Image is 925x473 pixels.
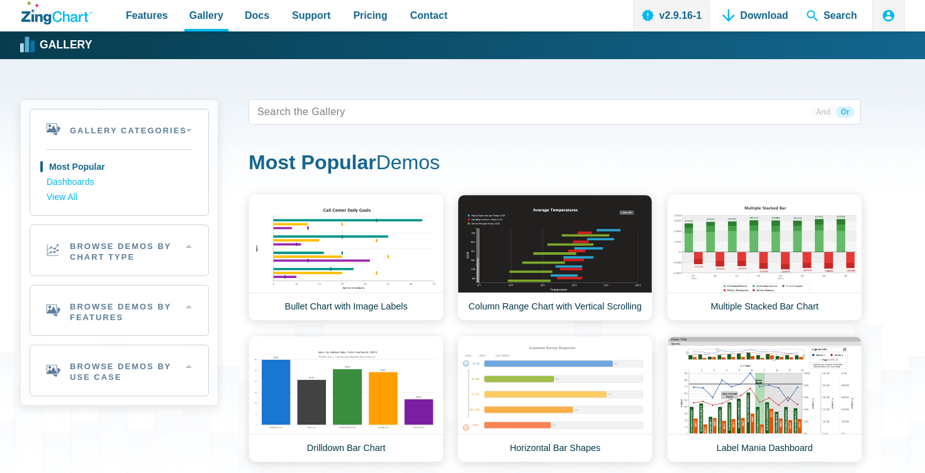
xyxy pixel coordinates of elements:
a: View All [47,190,192,205]
a: Dashboards [47,175,192,190]
span: Or [836,106,855,118]
a: ZingChart Logo. Click to return to the homepage [21,1,92,25]
strong: Gallery [40,40,92,51]
span: Contact [410,7,448,24]
h2: Browse Demos By Features [30,286,208,336]
a: Multiple Stacked Bar Chart [667,194,862,321]
span: And [811,106,836,118]
a: Bullet Chart with Image Labels [249,194,444,321]
h2: Browse Demos By Chart Type [30,225,208,275]
a: Drilldown Bar Chart [249,336,444,462]
h2: Gallery Categories [30,109,208,149]
span: Pricing [353,7,387,24]
a: Column Range Chart with Vertical Scrolling [457,194,653,321]
span: Docs [245,7,269,24]
span: Features [126,7,168,24]
h1: Demos [249,150,861,178]
span: Support [292,7,330,24]
strong: Most Popular [249,151,376,174]
a: Most Popular [47,160,192,175]
a: Label Mania Dashboard [667,336,862,462]
a: Gallery [21,36,92,55]
a: Horizontal Bar Shapes [457,336,653,462]
span: Gallery [189,7,223,24]
h2: Browse Demos By Use Case [30,345,208,396]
